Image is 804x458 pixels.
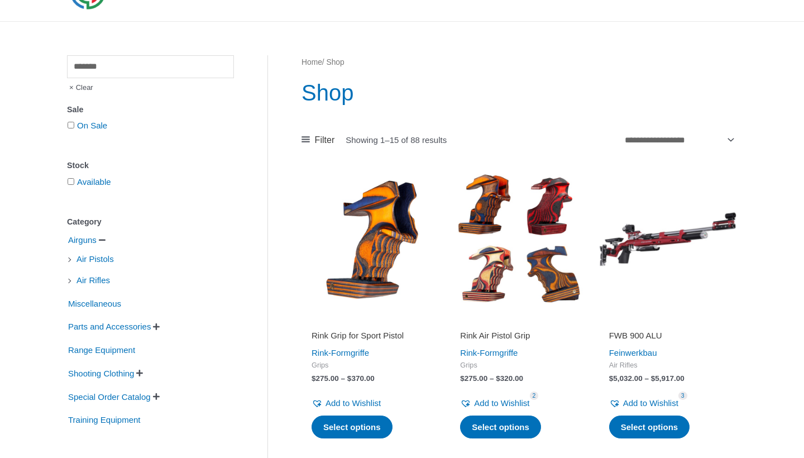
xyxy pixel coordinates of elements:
[609,330,726,345] a: FWB 900 ALU
[312,314,429,328] iframe: Customer reviews powered by Trustpilot
[68,178,74,185] input: Available
[67,298,122,307] a: Miscellaneous
[301,55,736,70] nav: Breadcrumb
[460,395,529,411] a: Add to Wishlist
[651,374,685,383] bdi: 5,917.00
[450,170,587,308] img: Rink Air Pistol Grip
[651,374,655,383] span: $
[77,121,107,130] a: On Sale
[67,391,152,400] a: Special Order Catalog
[67,317,152,336] span: Parts and Accessories
[312,416,393,439] a: Select options for “Rink Grip for Sport Pistol”
[67,321,152,331] a: Parts and Accessories
[609,374,643,383] bdi: 5,032.00
[301,132,334,149] a: Filter
[75,271,111,290] span: Air Rifles
[460,361,577,370] span: Grips
[67,411,142,430] span: Training Equipment
[341,374,346,383] span: –
[496,374,523,383] bdi: 320.00
[347,374,352,383] span: $
[530,392,539,400] span: 2
[67,345,136,354] a: Range Equipment
[460,330,577,341] h2: Rink Air Pistol Grip
[490,374,494,383] span: –
[474,398,529,408] span: Add to Wishlist
[312,348,369,357] a: Rink-Formgriffe
[460,416,541,439] a: Select options for “Rink Air Pistol Grip”
[67,388,152,407] span: Special Order Catalog
[609,330,726,341] h2: FWB 900 ALU
[460,374,465,383] span: $
[136,369,143,377] span: 
[609,395,678,411] a: Add to Wishlist
[496,374,500,383] span: $
[609,314,726,328] iframe: Customer reviews powered by Trustpilot
[301,170,439,308] img: Rink Grip for Sport Pistol
[645,374,649,383] span: –
[620,131,736,149] select: Shop order
[609,348,657,357] a: Feinwerkbau
[67,414,142,424] a: Training Equipment
[460,314,577,328] iframe: Customer reviews powered by Trustpilot
[153,323,160,331] span: 
[312,374,339,383] bdi: 275.00
[315,132,335,149] span: Filter
[460,374,487,383] bdi: 275.00
[68,122,74,128] input: On Sale
[312,330,429,345] a: Rink Grip for Sport Pistol
[623,398,678,408] span: Add to Wishlist
[678,392,687,400] span: 3
[75,254,115,263] a: Air Pistols
[67,341,136,360] span: Range Equipment
[599,170,736,308] img: FWB 900 ALU
[67,102,234,118] div: Sale
[301,58,322,66] a: Home
[460,330,577,345] a: Rink Air Pistol Grip
[153,393,160,400] span: 
[67,364,135,383] span: Shooting Clothing
[347,374,375,383] bdi: 370.00
[77,177,111,187] a: Available
[609,416,690,439] a: Select options for “FWB 900 ALU”
[75,275,111,284] a: Air Rifles
[67,235,98,244] a: Airguns
[75,250,115,269] span: Air Pistols
[460,348,518,357] a: Rink-Formgriffe
[312,374,316,383] span: $
[609,374,614,383] span: $
[312,395,381,411] a: Add to Wishlist
[67,294,122,313] span: Miscellaneous
[67,368,135,378] a: Shooting Clothing
[67,231,98,250] span: Airguns
[67,78,93,97] span: Clear
[346,136,447,144] p: Showing 1–15 of 88 results
[312,361,429,370] span: Grips
[67,214,234,230] div: Category
[99,236,106,244] span: 
[326,398,381,408] span: Add to Wishlist
[312,330,429,341] h2: Rink Grip for Sport Pistol
[609,361,726,370] span: Air Rifles
[301,77,736,108] h1: Shop
[67,158,234,174] div: Stock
